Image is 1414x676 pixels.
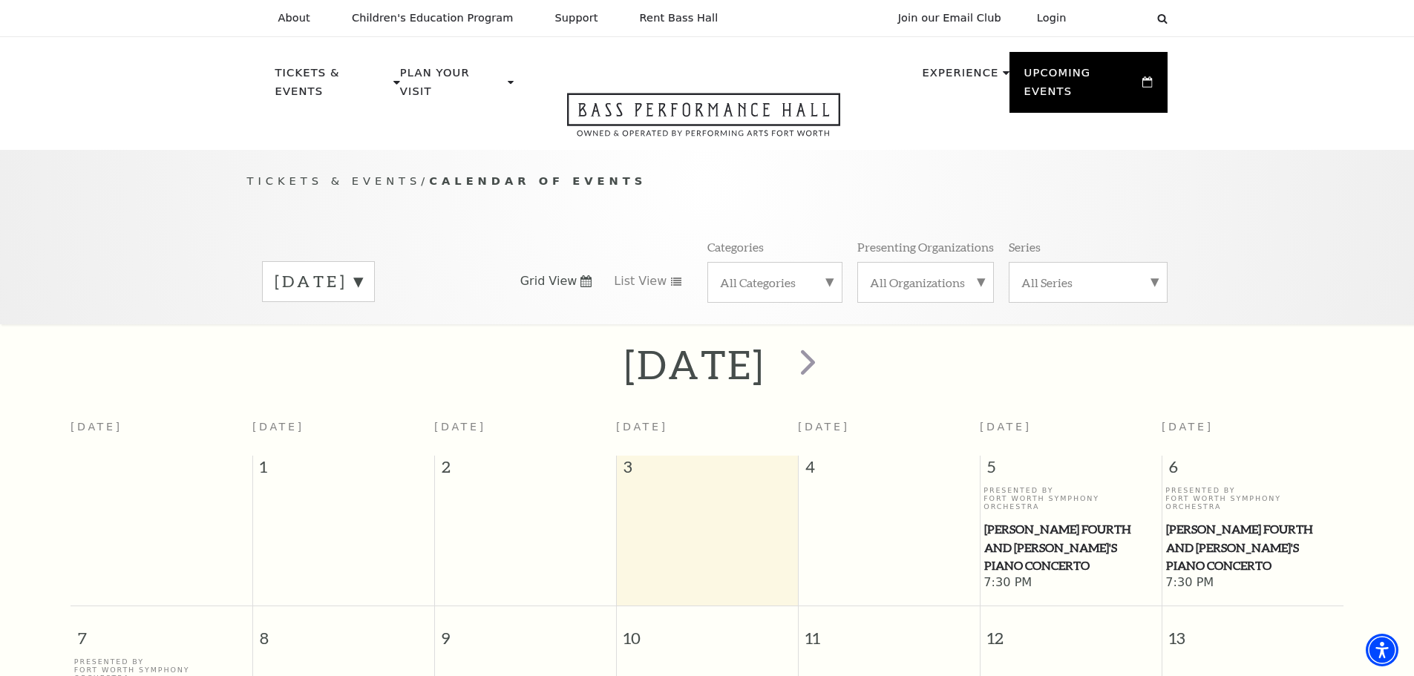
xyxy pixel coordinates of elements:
span: Tickets & Events [247,174,422,187]
p: Experience [922,64,998,91]
p: Presented By Fort Worth Symphony Orchestra [983,486,1158,511]
span: 7 [71,606,252,657]
span: 1 [253,456,434,485]
span: [PERSON_NAME] Fourth and [PERSON_NAME]'s Piano Concerto [1166,520,1339,575]
span: 8 [253,606,434,657]
p: Categories [707,239,764,255]
span: 4 [799,456,980,485]
span: Grid View [520,273,577,289]
span: [DATE] [980,421,1032,433]
p: Presenting Organizations [857,239,994,255]
span: [PERSON_NAME] Fourth and [PERSON_NAME]'s Piano Concerto [984,520,1157,575]
a: Open this option [514,93,894,150]
p: Upcoming Events [1024,64,1139,109]
span: List View [614,273,667,289]
span: 9 [435,606,616,657]
th: [DATE] [71,412,252,456]
p: Series [1009,239,1041,255]
h2: [DATE] [624,341,765,388]
p: Presented By Fort Worth Symphony Orchestra [1165,486,1340,511]
label: [DATE] [275,270,362,293]
span: 11 [799,606,980,657]
span: 10 [617,606,798,657]
span: 7:30 PM [983,575,1158,591]
span: 13 [1162,606,1344,657]
span: 6 [1162,456,1344,485]
span: [DATE] [798,421,850,433]
span: 3 [617,456,798,485]
select: Select: [1090,11,1143,25]
p: Rent Bass Hall [640,12,719,24]
p: Support [555,12,598,24]
label: All Series [1021,275,1155,290]
label: All Categories [720,275,830,290]
button: next [779,338,833,391]
span: [DATE] [1162,421,1214,433]
span: 5 [981,456,1162,485]
p: Plan Your Visit [400,64,504,109]
p: About [278,12,310,24]
p: Children's Education Program [352,12,514,24]
span: 7:30 PM [1165,575,1340,591]
label: All Organizations [870,275,981,290]
div: Accessibility Menu [1366,634,1398,666]
span: [DATE] [434,421,486,433]
span: [DATE] [252,421,304,433]
p: Tickets & Events [275,64,390,109]
p: / [247,172,1168,191]
span: [DATE] [616,421,668,433]
span: 2 [435,456,616,485]
span: Calendar of Events [429,174,647,187]
span: 12 [981,606,1162,657]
